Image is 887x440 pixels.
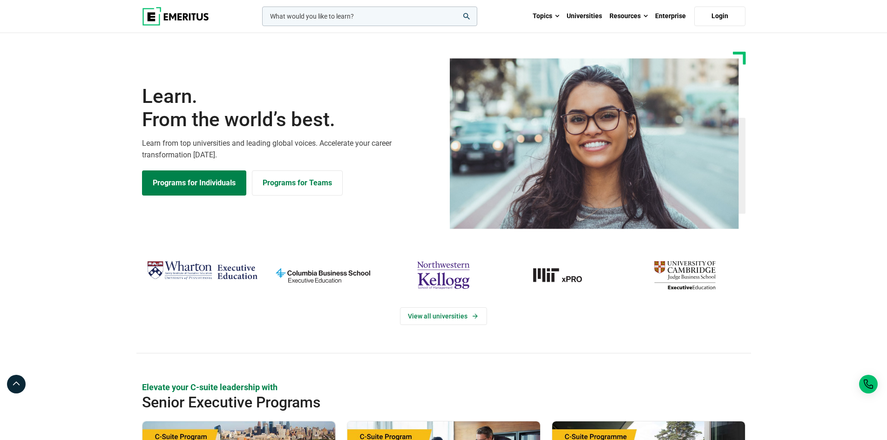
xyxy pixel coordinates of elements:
[142,170,246,196] a: Explore Programs
[142,137,438,161] p: Learn from top universities and leading global voices. Accelerate your career transformation [DATE].
[267,257,379,293] img: columbia-business-school
[262,7,477,26] input: woocommerce-product-search-field-0
[508,257,620,293] img: MIT xPRO
[252,170,343,196] a: Explore for Business
[629,257,740,293] img: cambridge-judge-business-school
[142,85,438,132] h1: Learn.
[142,393,685,412] h2: Senior Executive Programs
[508,257,620,293] a: MIT-xPRO
[142,108,438,131] span: From the world’s best.
[400,307,487,325] a: View Universities
[450,58,739,229] img: Learn from the world's best
[388,257,499,293] img: northwestern-kellogg
[142,381,745,393] p: Elevate your C-suite leadership with
[694,7,745,26] a: Login
[147,257,258,284] img: Wharton Executive Education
